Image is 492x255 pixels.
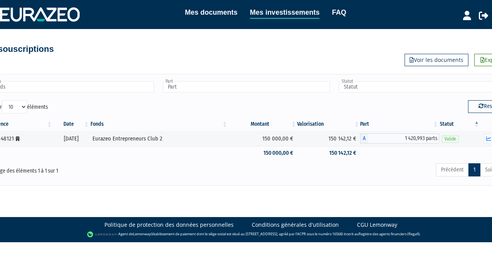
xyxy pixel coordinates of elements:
span: Valide [442,135,459,143]
a: Conditions générales d'utilisation [252,221,339,229]
a: Précédent [436,163,469,176]
td: 150 000,00 € [228,131,297,146]
div: Eurazeo Entrepreneurs Club 2 [92,135,226,143]
a: CGU Lemonway [357,221,397,229]
td: 150 142,12 € [297,146,360,160]
a: Registre des agents financiers (Regafi) [359,231,420,236]
a: Politique de protection des données personnelles [104,221,234,229]
th: Montant: activer pour trier la colonne par ordre croissant [228,118,297,131]
i: [Français] Personne morale [16,137,19,141]
th: Fonds: activer pour trier la colonne par ordre croissant [90,118,228,131]
th: Date: activer pour trier la colonne par ordre croissant [53,118,89,131]
div: A - Eurazeo Entrepreneurs Club 2 [360,133,439,144]
a: Mes investissements [250,7,319,19]
th: Statut : activer pour trier la colonne par ordre d&eacute;croissant [439,118,480,131]
th: Part: activer pour trier la colonne par ordre croissant [360,118,439,131]
a: 1 [468,163,480,176]
div: [DATE] [55,135,87,143]
div: - Agent de (établissement de paiement dont le siège social est situé au [STREET_ADDRESS], agréé p... [8,231,484,238]
th: Valorisation: activer pour trier la colonne par ordre croissant [297,118,360,131]
td: 150 142,12 € [297,131,360,146]
a: Voir les documents [405,54,468,66]
a: FAQ [332,7,346,18]
span: 1 420,993 parts [368,133,439,144]
a: Lemonway [133,231,151,236]
select: Afficheréléments [2,100,27,113]
a: Mes documents [185,7,237,18]
td: 150 000,00 € [228,146,297,160]
span: A [360,133,368,144]
img: logo-lemonway.png [87,231,117,238]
